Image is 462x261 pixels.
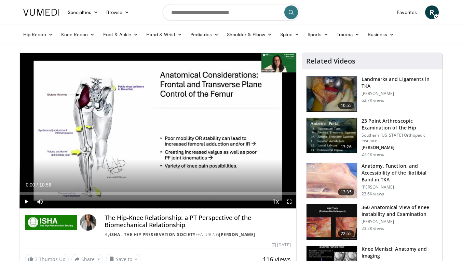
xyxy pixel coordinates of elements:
[105,232,290,238] div: By FEATURING
[39,182,51,188] span: 10:56
[362,91,438,96] p: [PERSON_NAME]
[80,214,96,231] img: Avatar
[99,28,142,41] a: Foot & Ankle
[307,118,357,153] img: oa8B-rsjN5HfbTbX4xMDoxOjBrO-I4W8.150x105_q85_crop-smart_upscale.jpg
[306,57,355,65] h4: Related Videos
[37,182,38,188] span: /
[19,53,296,209] video-js: Video Player
[186,28,223,41] a: Pediatrics
[338,230,354,237] span: 22:55
[33,195,47,208] button: Mute
[307,163,357,198] img: 38616_0000_3.png.150x105_q85_crop-smart_upscale.jpg
[306,118,438,157] a: 13:26 23 Point Arthroscopic Examination of the Hip Southern [US_STATE] Orthopedic Institute [PERS...
[283,195,296,208] button: Fullscreen
[269,195,283,208] button: Playback Rate
[362,145,438,150] p: [PERSON_NAME]
[110,232,195,237] a: ISHA - The Hip Preservation Society
[105,214,290,229] h4: The Hip-Knee Relationship: a PT Perspective of the Biomechanical Relationship
[362,152,384,157] p: 27.4K views
[338,189,354,195] span: 13:35
[393,5,421,19] a: Favorites
[26,182,35,188] span: 0:00
[338,102,354,109] span: 10:55
[307,76,357,112] img: 88434a0e-b753-4bdd-ac08-0695542386d5.150x105_q85_crop-smart_upscale.jpg
[364,28,398,41] a: Business
[25,214,77,231] img: ISHA - The Hip Preservation Society
[362,204,438,218] h3: 360 Anatomical View of Knee Instability and Examination
[338,143,354,150] span: 13:26
[163,4,299,20] input: Search topics, interventions
[362,133,438,143] p: Southern [US_STATE] Orthopedic Institute
[362,219,438,224] p: [PERSON_NAME]
[276,28,303,41] a: Spine
[362,226,384,231] p: 23.2K views
[362,76,438,90] h3: Landmarks and Ligaments in TKA
[64,5,102,19] a: Specialties
[362,246,438,259] h3: Knee Menisci: Anatomy and Imaging
[57,28,99,41] a: Knee Recon
[362,98,384,103] p: 62.7K views
[306,204,438,240] a: 22:55 360 Anatomical View of Knee Instability and Examination [PERSON_NAME] 23.2K views
[19,28,57,41] a: Hip Recon
[307,204,357,240] img: 533d6d4f-9d9f-40bd-bb73-b810ec663725.150x105_q85_crop-smart_upscale.jpg
[306,76,438,112] a: 10:55 Landmarks and Ligaments in TKA [PERSON_NAME] 62.7K views
[23,9,59,16] img: VuMedi Logo
[219,232,255,237] a: [PERSON_NAME]
[102,5,134,19] a: Browse
[306,163,438,199] a: 13:35 Anatomy, Function, and Accessibility of the Iliotibial Band in TKA [PERSON_NAME] 23.6K views
[362,191,384,197] p: 23.6K views
[19,195,33,208] button: Play
[362,163,438,183] h3: Anatomy, Function, and Accessibility of the Iliotibial Band in TKA
[425,5,439,19] a: R
[272,242,290,248] div: [DATE]
[332,28,364,41] a: Trauma
[223,28,276,41] a: Shoulder & Elbow
[362,184,438,190] p: [PERSON_NAME]
[362,118,438,131] h3: 23 Point Arthroscopic Examination of the Hip
[19,192,296,195] div: Progress Bar
[303,28,333,41] a: Sports
[142,28,186,41] a: Hand & Wrist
